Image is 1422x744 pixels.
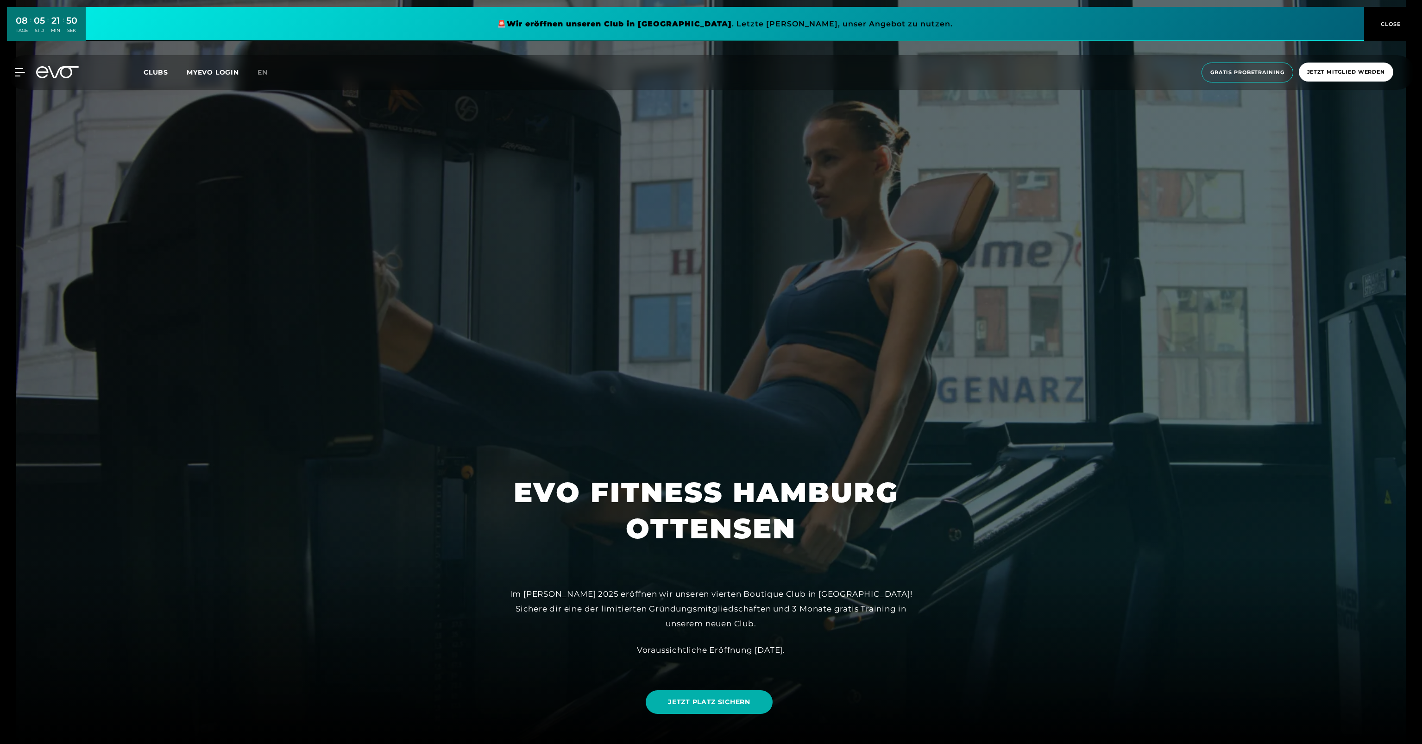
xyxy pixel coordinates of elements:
[144,68,187,76] a: Clubs
[16,27,28,34] div: TAGE
[66,27,77,34] div: SEK
[1296,63,1396,82] a: Jetzt Mitglied werden
[503,643,919,657] div: Voraussichtliche Eröffnung [DATE].
[258,68,268,76] span: en
[1364,7,1415,41] button: CLOSE
[34,14,45,27] div: 05
[34,27,45,34] div: STD
[668,697,750,707] span: JETZT PLATZ SICHERN
[63,15,64,39] div: :
[514,474,908,547] h1: EVO FITNESS HAMBURG OTTENSEN
[16,14,28,27] div: 08
[258,67,279,78] a: en
[1199,63,1296,82] a: Gratis Probetraining
[30,15,31,39] div: :
[1378,20,1401,28] span: CLOSE
[646,690,772,714] a: JETZT PLATZ SICHERN
[47,15,49,39] div: :
[51,14,60,27] div: 21
[187,68,239,76] a: MYEVO LOGIN
[51,27,60,34] div: MIN
[66,14,77,27] div: 50
[503,586,919,631] div: Im [PERSON_NAME] 2025 eröffnen wir unseren vierten Boutique Club in [GEOGRAPHIC_DATA]! Sichere di...
[1210,69,1284,76] span: Gratis Probetraining
[144,68,168,76] span: Clubs
[1307,68,1385,76] span: Jetzt Mitglied werden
